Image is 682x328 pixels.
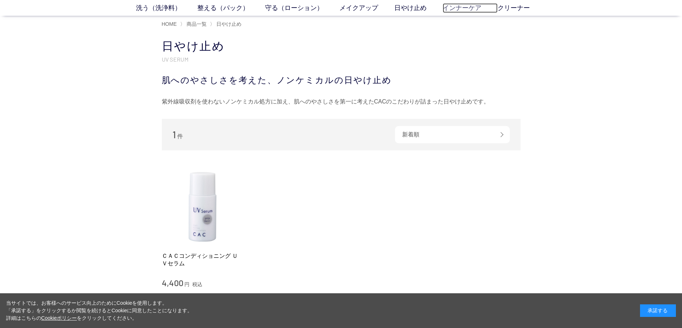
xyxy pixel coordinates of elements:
[192,281,202,287] span: 税込
[185,21,207,27] a: 商品一覧
[6,299,193,322] div: 当サイトでは、お客様へのサービス向上のためにCookieを使用します。 「承諾する」をクリックするか閲覧を続けるとCookieに同意したことになります。 詳細はこちらの をクリックしてください。
[162,252,244,267] a: ＣＡＣコンディショニング ＵＶセラム
[197,3,265,13] a: 整える（パック）
[162,96,521,107] div: 紫外線吸収剤を使わないノンケミカル処方に加え、肌へのやさしさを第一に考えたCACのこだわりが詰まった日やけ止めです。
[395,126,510,143] div: 新着順
[187,21,207,27] span: 商品一覧
[394,3,443,13] a: 日やけ止め
[265,3,339,13] a: 守る（ローション）
[162,56,521,63] p: UV SERUM
[162,21,177,27] a: HOME
[180,21,208,28] li: 〉
[162,39,521,54] h1: 日やけ止め
[498,3,546,13] a: クリーナー
[443,3,498,13] a: インナーケア
[210,21,243,28] li: 〉
[173,129,176,140] span: 1
[162,74,521,87] div: 肌へのやさしさを考えた、ノンケミカルの日やけ止め
[640,304,676,317] div: 承諾する
[41,315,77,321] a: Cookieポリシー
[162,165,244,246] img: ＣＡＣコンディショニング ＵＶセラム
[216,21,241,27] span: 日やけ止め
[136,3,197,13] a: 洗う（洗浄料）
[162,278,183,288] span: 4,400
[184,281,189,287] span: 円
[177,133,183,139] span: 件
[215,21,241,27] a: 日やけ止め
[339,3,394,13] a: メイクアップ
